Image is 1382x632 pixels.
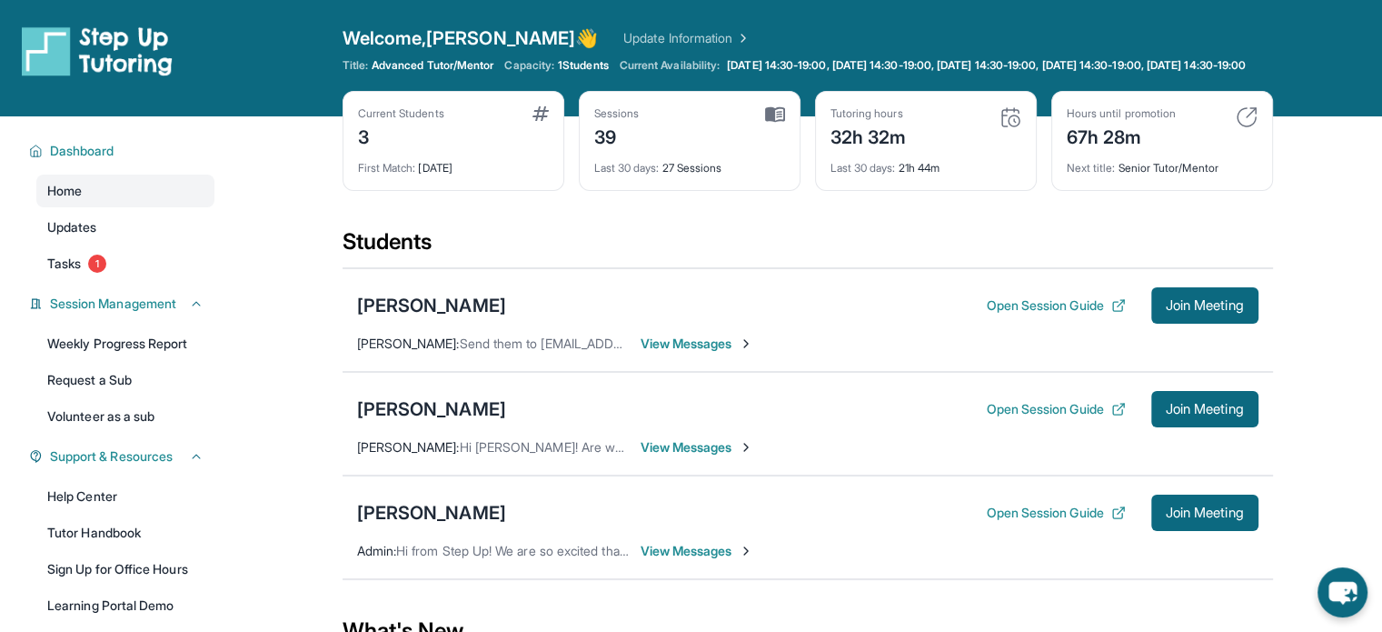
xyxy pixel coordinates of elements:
div: Hours until promotion [1067,106,1176,121]
div: 21h 44m [830,150,1021,176]
div: Senior Tutor/Mentor [1067,150,1258,176]
span: Tasks [47,255,81,273]
button: Support & Resources [43,447,204,466]
div: 32h 32m [830,121,907,150]
a: Home [36,175,214,207]
span: Title: [343,58,368,73]
button: Dashboard [43,142,204,160]
span: Join Meeting [1166,300,1244,311]
span: Admin : [357,543,396,558]
span: Last 30 days : [594,161,660,175]
button: Join Meeting [1151,391,1258,427]
a: Tutor Handbook [36,517,214,549]
button: Join Meeting [1151,287,1258,324]
button: Join Meeting [1151,495,1258,531]
button: Open Session Guide [986,504,1125,522]
img: card [999,106,1021,128]
div: 3 [358,121,444,150]
img: Chevron-Right [739,544,753,558]
div: Students [343,227,1273,267]
a: [DATE] 14:30-19:00, [DATE] 14:30-19:00, [DATE] 14:30-19:00, [DATE] 14:30-19:00, [DATE] 14:30-19:00 [723,58,1249,73]
a: Tasks1 [36,247,214,280]
img: card [1236,106,1258,128]
span: 1 Students [558,58,609,73]
span: 1 [88,255,106,273]
span: View Messages [641,542,754,560]
a: Learning Portal Demo [36,589,214,622]
span: Dashboard [50,142,114,160]
div: [PERSON_NAME] [357,500,506,526]
img: Chevron-Right [739,440,753,455]
span: Updates [47,218,97,236]
span: [PERSON_NAME] : [357,336,460,351]
span: Hi [PERSON_NAME]! Are we still meeting [DATE]? [460,439,745,455]
a: Volunteer as a sub [36,400,214,433]
div: [PERSON_NAME] [357,293,506,318]
span: Capacity: [504,58,554,73]
a: Updates [36,211,214,244]
div: [PERSON_NAME] [357,396,506,422]
div: 67h 28m [1067,121,1176,150]
img: card [532,106,549,121]
span: [DATE] 14:30-19:00, [DATE] 14:30-19:00, [DATE] 14:30-19:00, [DATE] 14:30-19:00, [DATE] 14:30-19:00 [727,58,1246,73]
img: card [765,106,785,123]
img: Chevron Right [732,29,751,47]
span: Send them to [EMAIL_ADDRESS][DOMAIN_NAME] [460,336,749,351]
span: Current Availability: [620,58,720,73]
button: Open Session Guide [986,296,1125,315]
button: Open Session Guide [986,400,1125,418]
a: Sign Up for Office Hours [36,553,214,586]
div: Sessions [594,106,640,121]
div: Current Students [358,106,444,121]
span: [PERSON_NAME] : [357,439,460,455]
button: Session Management [43,295,204,313]
span: Last 30 days : [830,161,896,175]
img: Chevron-Right [739,336,753,351]
a: Update Information [623,29,751,47]
span: Support & Resources [50,447,173,466]
span: Home [47,182,82,200]
span: First Match : [358,161,416,175]
span: Join Meeting [1166,507,1244,518]
div: 27 Sessions [594,150,785,176]
span: Session Management [50,295,176,313]
img: logo [22,25,173,76]
span: Next title : [1067,161,1116,175]
div: [DATE] [358,150,549,176]
div: Tutoring hours [830,106,907,121]
div: 39 [594,121,640,150]
button: chat-button [1317,567,1367,617]
a: Weekly Progress Report [36,327,214,360]
a: Request a Sub [36,364,214,396]
span: Advanced Tutor/Mentor [372,58,493,73]
a: Help Center [36,480,214,513]
span: Welcome, [PERSON_NAME] 👋 [343,25,599,51]
span: Join Meeting [1166,404,1244,415]
span: View Messages [641,438,754,456]
span: View Messages [641,335,754,353]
